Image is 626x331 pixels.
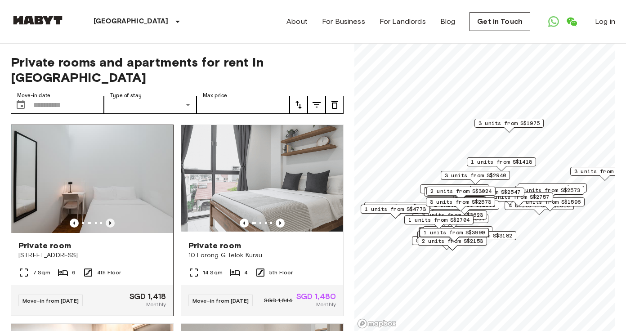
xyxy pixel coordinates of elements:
div: Map marker [424,188,496,201]
a: Mapbox logo [357,318,397,329]
p: [GEOGRAPHIC_DATA] [94,16,169,27]
div: Map marker [441,171,510,185]
img: Habyt [11,16,65,25]
a: Open WhatsApp [545,13,563,31]
div: Map marker [418,210,487,224]
div: Map marker [420,184,489,198]
span: 1 units from S$3182 [451,232,512,240]
a: Blog [440,16,456,27]
img: Marketing picture of unit SG-01-109-001-006 [12,125,174,233]
div: Map marker [420,228,489,242]
span: 1 units from S$2573 [519,186,580,194]
span: SGD 1,480 [296,292,336,300]
span: 7 Sqm [33,268,50,277]
span: Move-in from [DATE] [22,297,79,304]
div: Map marker [467,157,536,171]
span: 2 units from S$2757 [488,193,549,201]
span: 14 Sqm [203,268,223,277]
div: Map marker [364,202,434,216]
span: Private room [188,240,241,251]
div: Map marker [447,231,516,245]
span: 1 units from S$2704 [408,216,469,224]
span: 6 units from S$1596 [519,198,581,206]
div: Map marker [426,187,496,201]
span: 6 [72,268,76,277]
div: Map marker [484,192,553,206]
button: tune [308,96,326,114]
span: [STREET_ADDRESS] [18,251,166,260]
div: Map marker [515,186,584,200]
a: Log in [595,16,615,27]
span: 3 units from S$2573 [430,198,491,206]
button: Previous image [70,219,79,228]
span: Private rooms and apartments for rent in [GEOGRAPHIC_DATA] [11,54,344,85]
a: Marketing picture of unit SG-01-109-001-006Marketing picture of unit SG-01-109-001-006Previous im... [11,125,174,316]
div: Map marker [418,237,487,250]
span: SGD 1,644 [264,296,292,304]
a: Get in Touch [469,12,530,31]
div: Map marker [455,188,524,201]
a: For Business [322,16,365,27]
span: 3 units from S$1975 [478,119,540,127]
span: 3 units from S$3623 [422,211,483,219]
img: Marketing picture of unit SG-01-029-008-02 [181,125,343,233]
a: Open WeChat [563,13,581,31]
button: Previous image [106,219,115,228]
label: Max price [203,92,227,99]
button: Previous image [276,219,285,228]
div: Map marker [417,231,487,245]
div: Map marker [419,214,488,228]
span: 1 units from S$4196 [368,202,429,210]
span: 3 units from S$1985 [424,185,485,193]
button: tune [290,96,308,114]
span: 3 units from S$2940 [445,171,506,179]
span: 1 units from S$2547 [459,188,520,196]
div: Map marker [518,183,587,197]
button: Previous image [240,219,249,228]
span: 1 units from S$1418 [471,158,532,166]
a: About [286,16,308,27]
label: Move-in date [17,92,50,99]
div: Map marker [423,226,492,240]
span: SGD 1,418 [130,292,166,300]
div: Map marker [505,201,574,215]
span: 3 units from S$1480 [522,184,583,192]
span: 2 units from S$3024 [430,187,492,195]
span: Move-in from [DATE] [192,297,249,304]
span: 4 [244,268,248,277]
label: Type of stay [110,92,142,99]
span: Monthly [146,300,166,309]
div: Map marker [361,205,430,219]
a: Marketing picture of unit SG-01-029-008-02Previous imagePrevious imagePrivate room10 Lorong G Tel... [181,125,344,316]
span: 4th Floor [97,268,121,277]
div: Map marker [474,119,544,133]
div: Map marker [426,197,495,211]
div: Map marker [515,197,585,211]
button: Choose date [12,96,30,114]
a: For Landlords [380,16,426,27]
div: Map marker [419,228,488,242]
span: 5 units from S$1680 [416,237,477,245]
span: Private room [18,240,71,251]
span: 5th Floor [269,268,293,277]
button: tune [326,96,344,114]
span: Monthly [316,300,336,309]
span: 1 units from S$3990 [424,228,485,237]
span: 10 Lorong G Telok Kurau [188,251,336,260]
div: Map marker [412,236,481,250]
div: Map marker [404,215,474,229]
div: Map marker [430,201,499,215]
span: 1 units from S$4773 [365,205,426,213]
